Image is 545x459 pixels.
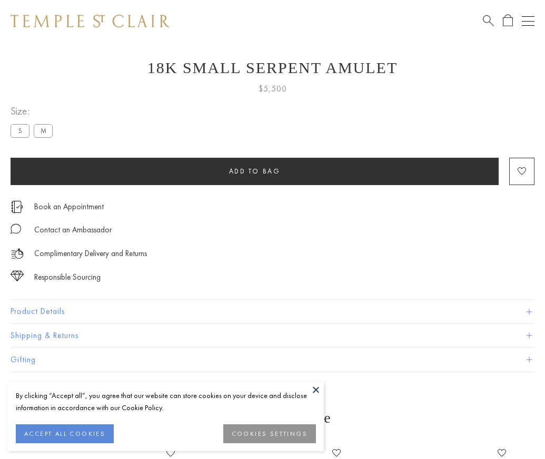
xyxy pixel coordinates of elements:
[11,348,534,372] button: Gifting
[483,14,494,27] a: Search
[34,223,112,237] div: Contact an Ambassador
[11,15,170,27] img: Temple St. Clair
[11,300,534,323] button: Product Details
[11,201,23,213] img: icon_appointment.svg
[503,14,513,27] a: Open Shopping Bag
[11,223,21,234] img: MessageIcon-01_2.svg
[34,124,53,137] label: M
[229,167,281,176] span: Add to bag
[34,201,104,212] a: Book an Appointment
[16,424,114,443] button: ACCEPT ALL COOKIES
[11,59,534,77] h1: 18K Small Serpent Amulet
[11,158,499,185] button: Add to bag
[11,103,57,120] span: Size:
[16,390,316,414] div: By clicking “Accept all”, you agree that our website can store cookies on your device and disclos...
[11,271,24,281] img: icon_sourcing.svg
[259,82,287,96] span: $5,500
[522,15,534,27] button: Open navigation
[11,124,29,137] label: S
[11,247,24,260] img: icon_delivery.svg
[11,324,534,348] button: Shipping & Returns
[34,247,147,260] p: Complimentary Delivery and Returns
[223,424,316,443] button: COOKIES SETTINGS
[34,271,101,284] div: Responsible Sourcing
